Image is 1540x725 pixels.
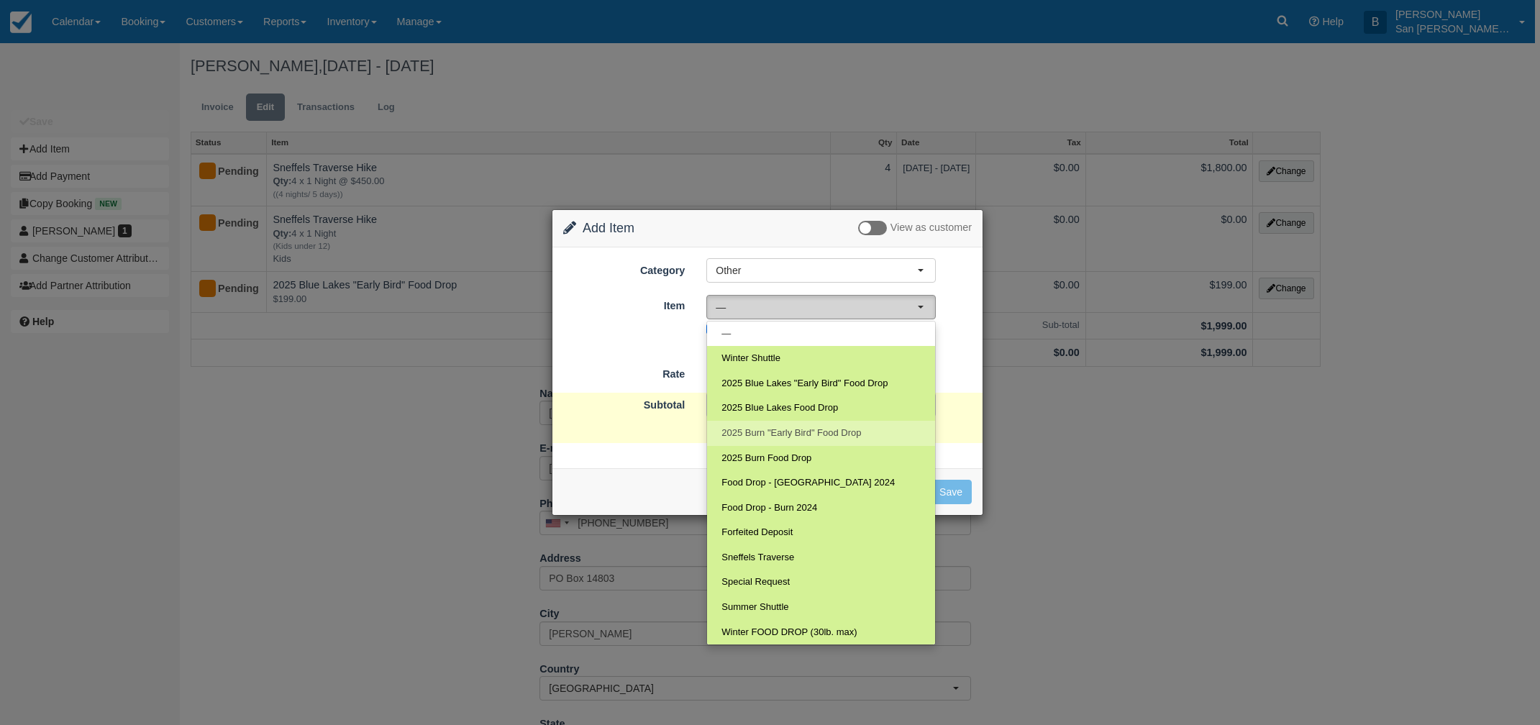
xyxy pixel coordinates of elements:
[706,295,936,319] button: —
[721,575,790,589] span: Special Request
[552,293,696,314] label: Item
[552,258,696,278] label: Category
[890,222,972,234] span: View as customer
[583,221,634,235] span: Add Item
[716,300,917,314] span: —
[552,362,696,382] label: Rate
[721,526,793,539] span: Forfeited Deposit
[721,427,861,440] span: 2025 Burn "Early Bird" Food Drop
[721,377,888,391] span: 2025 Blue Lakes "Early Bird" Food Drop
[721,401,838,415] span: 2025 Blue Lakes Food Drop
[930,480,972,504] button: Save
[721,501,817,515] span: Food Drop - Burn 2024
[706,258,936,283] button: Other
[552,393,696,413] label: Subtotal
[721,452,811,465] span: 2025 Burn Food Drop
[721,551,794,565] span: Sneffels Traverse
[721,327,731,341] span: —
[721,476,895,490] span: Food Drop - [GEOGRAPHIC_DATA] 2024
[721,626,857,639] span: Winter FOOD DROP (30lb. max)
[716,263,917,278] span: Other
[721,601,788,614] span: Summer Shuttle
[721,352,780,365] span: Winter Shuttle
